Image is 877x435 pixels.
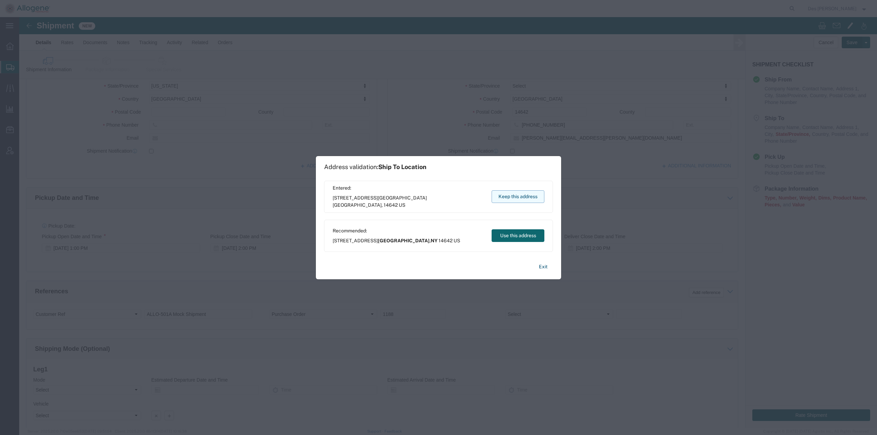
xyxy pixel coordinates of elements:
span: [GEOGRAPHIC_DATA] [GEOGRAPHIC_DATA] [333,195,427,208]
span: [GEOGRAPHIC_DATA] [378,238,430,243]
span: 14642 [438,238,453,243]
span: [STREET_ADDRESS] , [333,194,485,209]
span: US [454,238,460,243]
span: Recommended: [333,227,460,234]
button: Keep this address [492,190,544,203]
span: Ship To Location [378,163,427,170]
span: NY [431,238,437,243]
span: US [399,202,405,208]
button: Use this address [492,229,544,242]
span: [STREET_ADDRESS] , [333,237,460,244]
span: 14642 [384,202,398,208]
span: Entered: [333,184,485,192]
button: Exit [533,261,553,273]
h1: Address validation: [324,163,427,171]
